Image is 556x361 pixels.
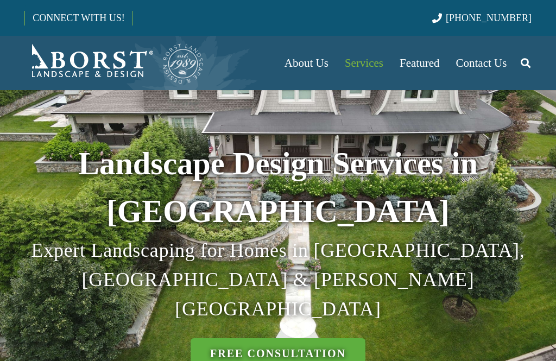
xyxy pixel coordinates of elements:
[515,49,536,77] a: Search
[78,146,478,229] strong: Landscape Design Services in [GEOGRAPHIC_DATA]
[337,36,391,90] a: Services
[31,239,525,320] span: Expert Landscaping for Homes in [GEOGRAPHIC_DATA], [GEOGRAPHIC_DATA] & [PERSON_NAME][GEOGRAPHIC_D...
[446,12,532,23] span: [PHONE_NUMBER]
[391,36,447,90] a: Featured
[25,5,132,31] a: CONNECT WITH US!
[276,36,337,90] a: About Us
[432,12,532,23] a: [PHONE_NUMBER]
[448,36,515,90] a: Contact Us
[400,56,439,69] span: Featured
[456,56,507,69] span: Contact Us
[285,56,328,69] span: About Us
[345,56,383,69] span: Services
[24,41,205,85] a: Borst-Logo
